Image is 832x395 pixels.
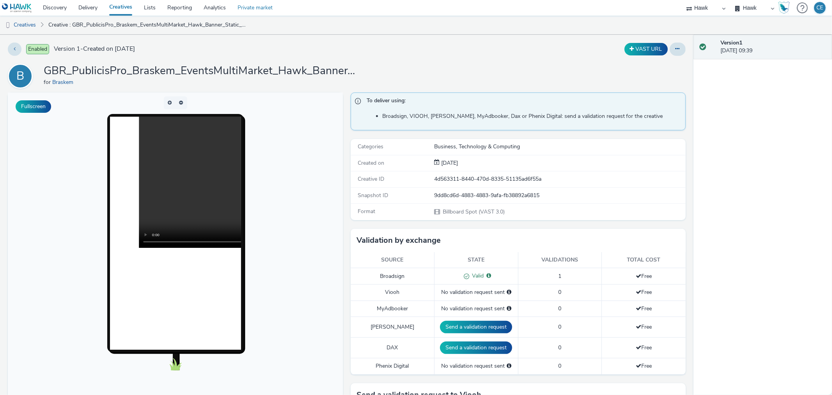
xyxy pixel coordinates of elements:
[438,362,514,370] div: No validation request sent
[52,78,76,86] a: Braskem
[624,43,668,55] button: VAST URL
[636,362,652,370] span: Free
[440,159,458,167] div: Creation 01 October 2025, 09:39
[720,39,742,46] strong: Version 1
[16,65,24,87] div: B
[44,16,252,34] a: Creative : GBR_PublicisPro_Braskem_EventsMultiMarket_Hawk_Banner_Static_1080x1920_10"_Sustainable...
[558,344,561,351] span: 0
[440,321,512,333] button: Send a validation request
[507,362,511,370] div: Please select a deal below and click on Send to send a validation request to Phenix Digital.
[351,317,435,338] td: [PERSON_NAME]
[558,362,561,370] span: 0
[558,288,561,296] span: 0
[636,272,652,280] span: Free
[351,285,435,301] td: Viooh
[438,305,514,313] div: No validation request sent
[8,72,36,80] a: B
[358,175,384,183] span: Creative ID
[16,100,51,113] button: Fullscreen
[602,252,686,268] th: Total cost
[440,159,458,167] span: [DATE]
[507,305,511,313] div: Please select a deal below and click on Send to send a validation request to MyAdbooker.
[440,342,512,354] button: Send a validation request
[636,288,652,296] span: Free
[518,252,602,268] th: Validations
[558,305,561,312] span: 0
[469,272,484,279] span: Valid
[438,288,514,296] div: No validation request sent
[44,64,356,78] h1: GBR_PublicisPro_Braskem_EventsMultiMarket_Hawk_Banner_Static_1080x1920_10"_SustainableBrand_US_Up...
[558,272,561,280] span: 1
[358,159,384,167] span: Created on
[558,323,561,331] span: 0
[358,143,383,150] span: Categories
[442,208,505,215] span: Billboard Spot (VAST 3.0)
[778,2,793,14] a: Hawk Academy
[4,21,12,29] img: dooh
[636,305,652,312] span: Free
[358,208,375,215] span: Format
[720,39,826,55] div: [DATE] 09:39
[351,268,435,285] td: Broadsign
[623,43,670,55] div: Duplicate the creative as a VAST URL
[367,97,678,107] span: To deliver using:
[54,44,135,53] span: Version 1 - Created on [DATE]
[636,344,652,351] span: Free
[44,78,52,86] span: for
[434,192,685,199] div: 9dd8cd6d-4883-4883-9afa-fb38892a6815
[507,288,511,296] div: Please select a deal below and click on Send to send a validation request to Viooh.
[382,112,681,120] li: Broadsign, VIOOH, [PERSON_NAME], MyAdbooker, Dax or Phenix Digital: send a validation request for...
[26,44,49,54] span: Enabled
[636,323,652,331] span: Free
[357,235,441,246] h3: Validation by exchange
[434,252,518,268] th: State
[358,192,388,199] span: Snapshot ID
[351,301,435,317] td: MyAdbooker
[2,3,32,13] img: undefined Logo
[817,2,823,14] div: CE
[351,358,435,374] td: Phenix Digital
[351,338,435,358] td: DAX
[434,175,685,183] div: 4d563311-8440-470d-8335-51135ad6f55a
[778,2,790,14] img: Hawk Academy
[434,143,685,151] div: Business, Technology & Computing
[351,252,435,268] th: Source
